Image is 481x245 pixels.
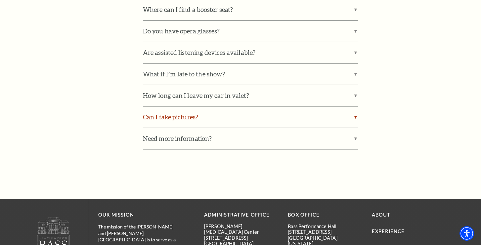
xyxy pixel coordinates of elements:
div: Accessibility Menu [459,226,474,241]
label: How long can I leave my car in valet? [143,85,358,106]
label: Need more information? [143,128,358,149]
p: [STREET_ADDRESS] [288,229,362,235]
label: Are assisted listening devices available? [143,42,358,63]
p: [STREET_ADDRESS] [204,235,278,241]
label: What if I’m late to the show? [143,63,358,85]
p: Bass Performance Hall [288,224,362,229]
p: OUR MISSION [98,211,181,219]
a: About [372,212,391,218]
p: Administrative Office [204,211,278,219]
p: BOX OFFICE [288,211,362,219]
label: Can I take pictures? [143,106,358,128]
p: [PERSON_NAME][MEDICAL_DATA] Center [204,224,278,235]
label: Do you have opera glasses? [143,20,358,42]
a: Experience [372,228,405,234]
